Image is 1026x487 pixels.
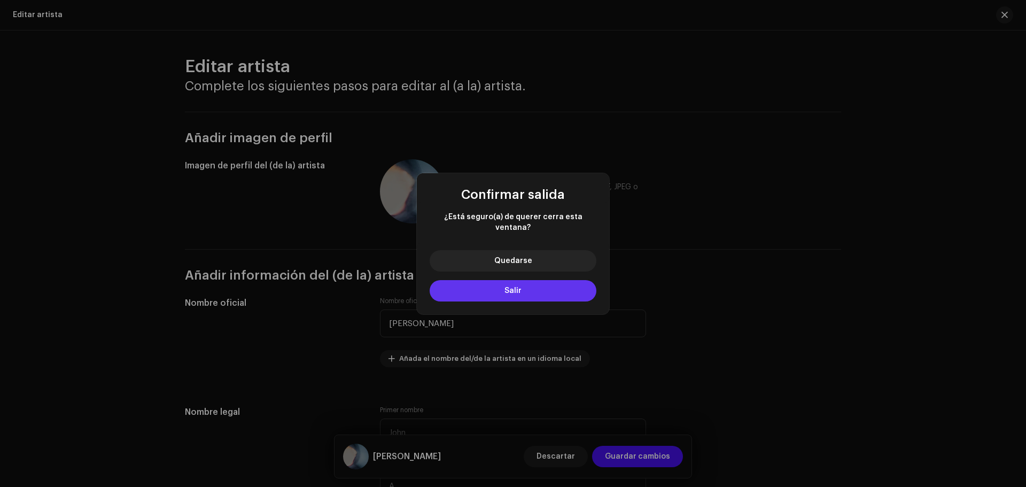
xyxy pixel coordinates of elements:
[430,280,596,302] button: Salir
[430,212,596,233] span: ¿Está seguro(a) de querer cerra esta ventana?
[461,188,565,201] span: Confirmar salida
[504,287,522,295] span: Salir
[430,250,596,272] button: Quedarse
[494,257,532,265] span: Quedarse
